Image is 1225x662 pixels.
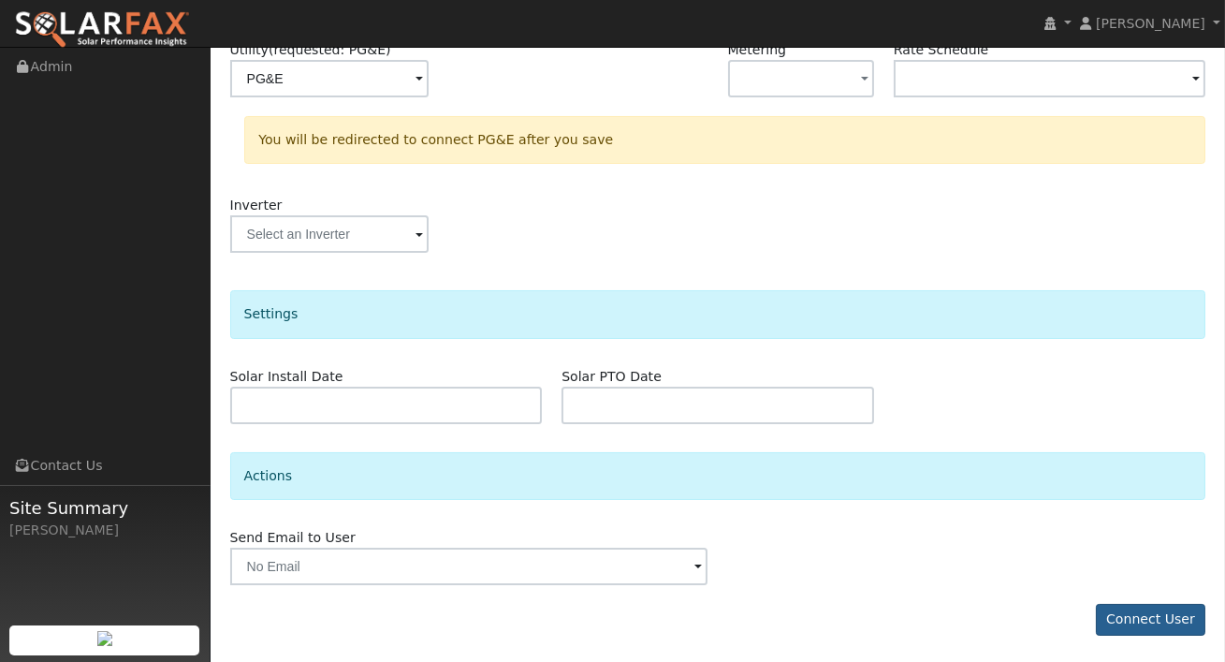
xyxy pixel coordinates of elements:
[894,40,988,60] label: Rate Schedule
[244,116,1205,164] div: You will be redirected to connect PG&E after you save
[230,215,429,253] input: Select an Inverter
[230,290,1206,338] div: Settings
[230,40,391,60] label: Utility
[728,40,787,60] label: Metering
[14,10,190,50] img: SolarFax
[230,548,708,585] input: No Email
[230,528,356,548] label: Send Email to User
[97,631,112,646] img: retrieve
[230,367,343,387] label: Solar Install Date
[230,60,429,97] input: Select a Utility
[1096,16,1205,31] span: [PERSON_NAME]
[269,42,391,57] span: (requested: PG&E)
[9,495,200,521] span: Site Summary
[230,196,283,215] label: Inverter
[561,367,662,387] label: Solar PTO Date
[1096,604,1206,636] button: Connect User
[9,521,200,540] div: [PERSON_NAME]
[230,452,1206,500] div: Actions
